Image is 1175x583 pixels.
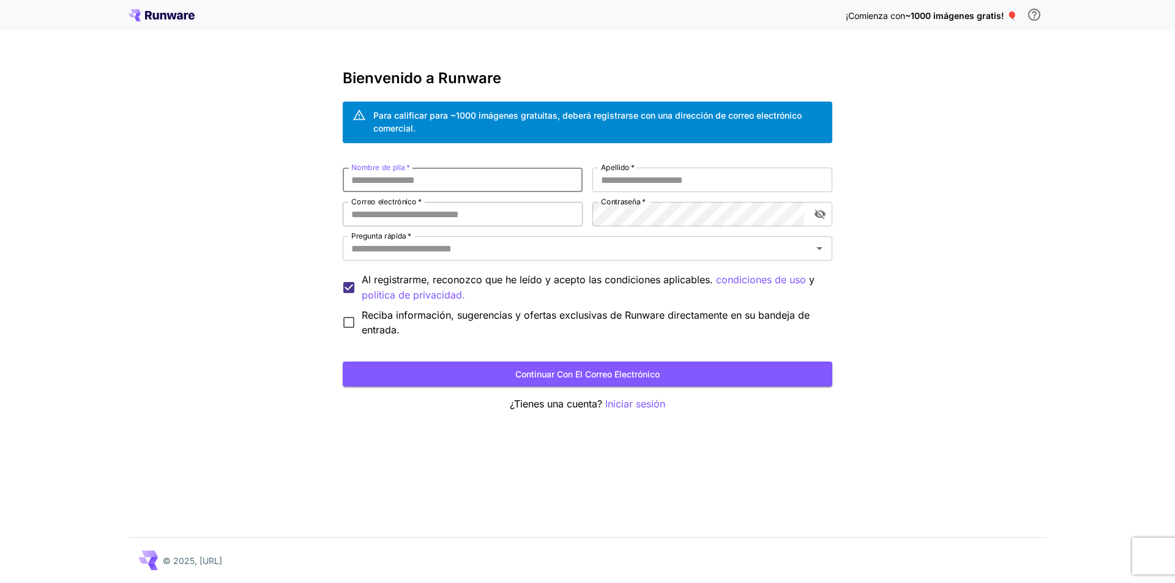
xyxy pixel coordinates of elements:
[373,110,802,133] font: Para calificar para ~1000 imágenes gratuitas, deberá registrarse con una dirección de correo elec...
[605,396,665,412] button: Iniciar sesión
[809,273,815,286] font: y
[362,288,465,303] button: Al registrarme, reconozco que he leído y acepto las condiciones aplicables. condiciones de uso y
[605,398,665,410] font: Iniciar sesión
[515,369,660,379] font: Continuar con el correo electrónico
[351,163,405,172] font: Nombre de pila
[601,197,641,206] font: Contraseña
[905,10,1017,21] font: ~1000 imágenes gratis! 🎈
[1022,2,1046,27] button: Para calificar para obtener crédito gratuito, debe registrarse con una dirección de correo electr...
[351,197,417,206] font: Correo electrónico
[811,240,828,257] button: Abierto
[809,203,831,225] button: alternar visibilidad de contraseña
[601,163,630,172] font: Apellido
[163,555,222,566] font: © 2025, [URL]
[343,362,832,387] button: Continuar con el correo electrónico
[362,309,810,336] font: Reciba información, sugerencias y ofertas exclusivas de Runware directamente en su bandeja de ent...
[362,273,713,286] font: Al registrarme, reconozco que he leído y acepto las condiciones aplicables.
[716,273,806,286] font: condiciones de uso
[846,10,905,21] font: ¡Comienza con
[716,272,806,288] button: Al registrarme, reconozco que he leído y acepto las condiciones aplicables. y política de privaci...
[510,398,602,410] font: ¿Tienes una cuenta?
[343,69,501,87] font: Bienvenido a Runware
[351,231,406,240] font: Pregunta rápida
[362,289,465,301] font: política de privacidad.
